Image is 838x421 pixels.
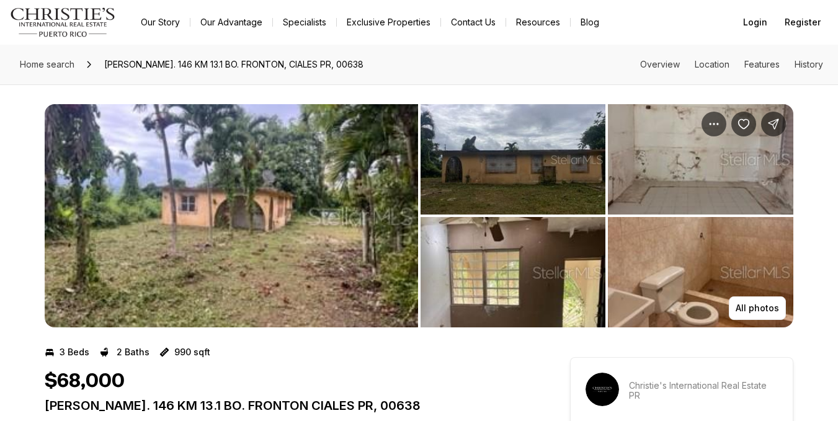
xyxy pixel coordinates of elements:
[795,59,823,69] a: Skip to: History
[45,398,525,413] p: [PERSON_NAME]. 146 KM 13.1 BO. FRONTON CIALES PR, 00638
[702,112,726,136] button: Property options
[736,10,775,35] button: Login
[174,347,210,357] p: 990 sqft
[777,10,828,35] button: Register
[441,14,506,31] button: Contact Us
[10,7,116,37] img: logo
[608,217,793,327] button: View image gallery
[45,104,418,327] button: View image gallery
[421,104,606,215] button: View image gallery
[190,14,272,31] a: Our Advantage
[729,296,786,320] button: All photos
[99,55,368,74] span: [PERSON_NAME]. 146 KM 13.1 BO. FRONTON, CIALES PR, 00638
[421,104,794,327] li: 2 of 3
[761,112,786,136] button: Share Property: CARR. 146 KM 13.1 BO. FRONTON
[695,59,729,69] a: Skip to: Location
[743,17,767,27] span: Login
[785,17,821,27] span: Register
[608,104,793,215] button: View image gallery
[15,55,79,74] a: Home search
[571,14,609,31] a: Blog
[273,14,336,31] a: Specialists
[45,104,418,327] li: 1 of 3
[337,14,440,31] a: Exclusive Properties
[117,347,149,357] p: 2 Baths
[629,381,778,401] p: Christie's International Real Estate PR
[421,217,606,327] button: View image gallery
[45,370,125,393] h1: $68,000
[506,14,570,31] a: Resources
[45,104,793,327] div: Listing Photos
[736,303,779,313] p: All photos
[131,14,190,31] a: Our Story
[731,112,756,136] button: Save Property: CARR. 146 KM 13.1 BO. FRONTON
[744,59,780,69] a: Skip to: Features
[60,347,89,357] p: 3 Beds
[640,60,823,69] nav: Page section menu
[20,59,74,69] span: Home search
[640,59,680,69] a: Skip to: Overview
